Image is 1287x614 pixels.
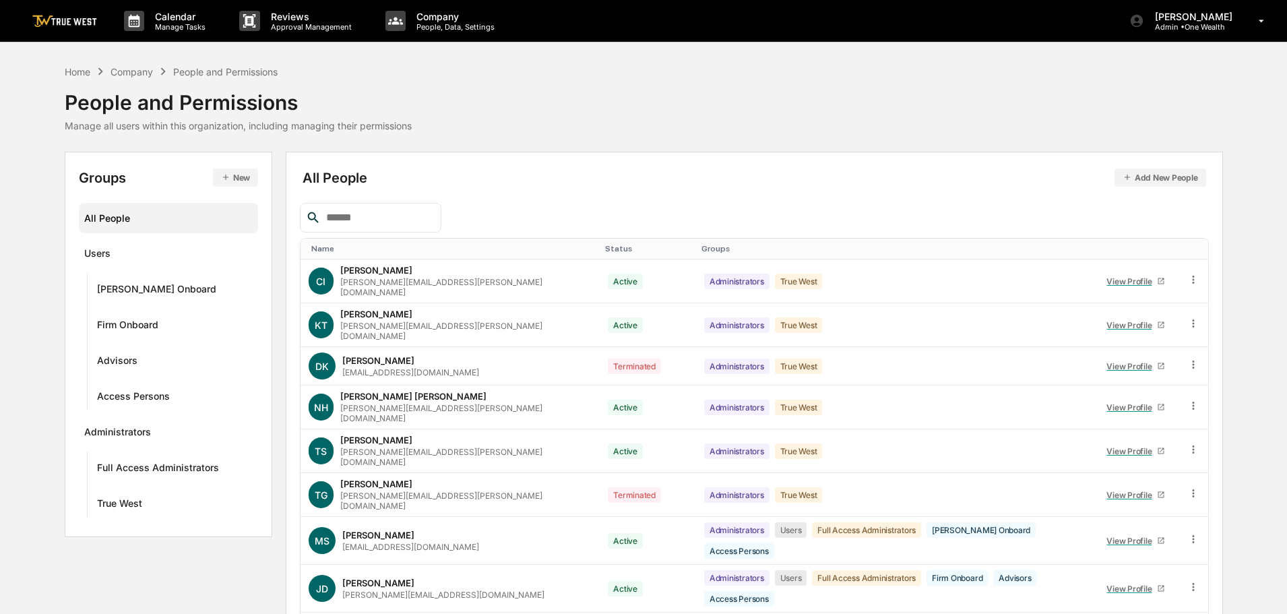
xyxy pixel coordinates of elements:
div: Toggle SortBy [1098,244,1174,253]
a: View Profile [1101,271,1171,292]
div: True West [775,443,823,459]
div: Active [608,443,643,459]
div: Toggle SortBy [311,244,595,253]
div: [PERSON_NAME] [340,479,412,489]
span: KT [315,319,327,331]
div: Advisors [993,570,1036,586]
div: [PERSON_NAME] [PERSON_NAME] [340,391,486,402]
div: Administrators [704,317,770,333]
div: [PERSON_NAME] Onboard [927,522,1036,538]
div: [EMAIL_ADDRESS][DOMAIN_NAME] [342,542,479,552]
div: [EMAIL_ADDRESS][DOMAIN_NAME] [342,367,479,377]
a: View Profile [1101,315,1171,336]
a: View Profile [1101,356,1171,377]
a: View Profile [1101,578,1171,599]
div: [PERSON_NAME] [340,309,412,319]
a: View Profile [1101,397,1171,418]
div: Full Access Administrators [812,522,921,538]
div: Administrators [704,359,770,374]
div: True West [775,487,823,503]
p: Company [406,11,501,22]
div: Users [775,522,807,538]
span: TG [315,489,327,501]
p: Reviews [260,11,358,22]
a: View Profile [1101,485,1171,505]
div: True West [97,497,142,514]
div: [PERSON_NAME][EMAIL_ADDRESS][PERSON_NAME][DOMAIN_NAME] [340,491,592,511]
div: Administrators [704,443,770,459]
span: TS [315,446,327,457]
div: Active [608,317,643,333]
div: View Profile [1106,446,1157,456]
div: Toggle SortBy [701,244,1088,253]
div: Access Persons [97,390,170,406]
div: Users [84,247,111,264]
div: People and Permissions [65,80,412,115]
a: View Profile [1101,441,1171,462]
div: [PERSON_NAME][EMAIL_ADDRESS][PERSON_NAME][DOMAIN_NAME] [340,403,592,423]
div: Active [608,533,643,549]
div: Users [775,570,807,586]
div: [PERSON_NAME][EMAIL_ADDRESS][PERSON_NAME][DOMAIN_NAME] [340,321,592,341]
span: DK [315,361,329,372]
button: Add New People [1115,168,1206,187]
div: People and Permissions [173,66,278,78]
div: Home [65,66,90,78]
div: [PERSON_NAME][EMAIL_ADDRESS][DOMAIN_NAME] [342,590,544,600]
div: Groups [79,168,259,187]
div: View Profile [1106,276,1157,286]
div: View Profile [1106,320,1157,330]
div: Firm Onboard [927,570,988,586]
div: True West [775,400,823,415]
div: View Profile [1106,402,1157,412]
div: All People [303,168,1206,187]
span: CI [316,276,325,287]
img: logo [32,15,97,28]
span: MS [315,535,329,547]
div: Terminated [608,487,661,503]
div: [PERSON_NAME] [342,530,414,541]
button: New [213,168,258,187]
div: [PERSON_NAME] [340,265,412,276]
div: [PERSON_NAME] [340,435,412,446]
div: True West [775,359,823,374]
span: JD [316,583,328,594]
div: Administrators [704,274,770,289]
p: People, Data, Settings [406,22,501,32]
span: NH [314,402,328,413]
div: Administrators [704,400,770,415]
div: Active [608,581,643,596]
div: View Profile [1106,361,1157,371]
div: Administrators [84,426,151,442]
div: Administrators [704,522,770,538]
div: Toggle SortBy [1190,244,1203,253]
div: Toggle SortBy [605,244,691,253]
div: [PERSON_NAME][EMAIL_ADDRESS][PERSON_NAME][DOMAIN_NAME] [340,277,592,297]
p: Admin • One Wealth [1144,22,1239,32]
div: View Profile [1106,584,1157,594]
div: True West [775,274,823,289]
div: Advisors [97,355,137,371]
div: Full Access Administrators [97,462,219,478]
div: [PERSON_NAME] [342,355,414,366]
iframe: Open customer support [1244,570,1280,606]
p: [PERSON_NAME] [1144,11,1239,22]
div: All People [84,207,253,229]
div: [PERSON_NAME] [342,578,414,588]
div: Manage all users within this organization, including managing their permissions [65,120,412,131]
div: Access Persons [704,591,774,607]
div: Terminated [608,359,661,374]
div: True West [775,317,823,333]
div: [PERSON_NAME][EMAIL_ADDRESS][PERSON_NAME][DOMAIN_NAME] [340,447,592,467]
a: View Profile [1101,530,1171,551]
p: Calendar [144,11,212,22]
div: Access Persons [704,543,774,559]
p: Approval Management [260,22,358,32]
div: Active [608,400,643,415]
div: Full Access Administrators [812,570,921,586]
div: View Profile [1106,536,1157,546]
div: Company [111,66,153,78]
div: View Profile [1106,490,1157,500]
div: [PERSON_NAME] Onboard [97,283,216,299]
div: Firm Onboard [97,319,158,335]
